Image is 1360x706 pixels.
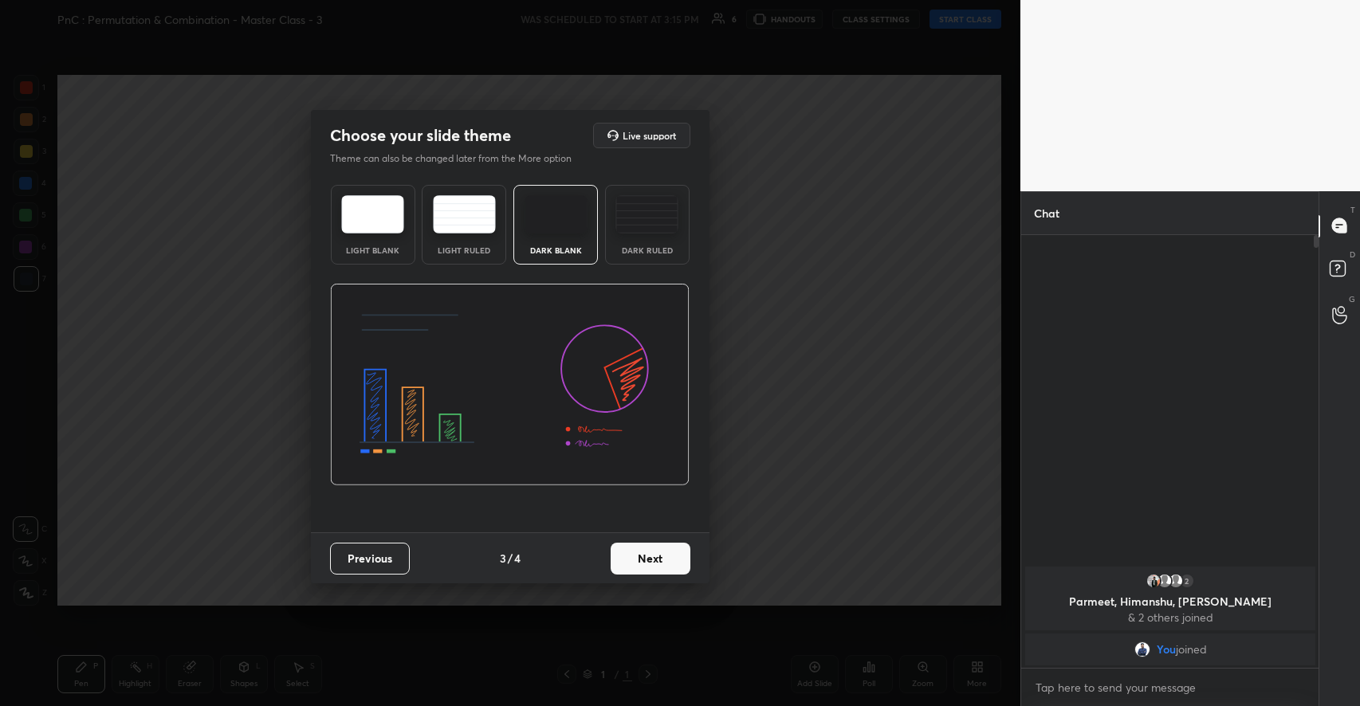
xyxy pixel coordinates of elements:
h4: 4 [514,550,521,567]
p: & 2 others joined [1035,611,1306,624]
span: You [1156,643,1175,656]
img: lightTheme.e5ed3b09.svg [341,195,404,233]
p: G [1349,293,1355,305]
h4: 3 [500,550,506,567]
div: Light Ruled [432,246,496,254]
button: Next [611,543,690,575]
p: Theme can also be changed later from the More option [330,151,588,166]
img: default.png [1168,573,1184,589]
div: Light Blank [341,246,405,254]
div: 2 [1179,573,1195,589]
img: darkRuledTheme.de295e13.svg [615,195,678,233]
img: lightRuledTheme.5fabf969.svg [433,195,496,233]
p: T [1350,204,1355,216]
span: joined [1175,643,1206,656]
p: D [1350,249,1355,261]
img: 05e749d9c8f4492ba3b7bd8dd861dda6.jpg [1146,573,1162,589]
button: Previous [330,543,410,575]
div: grid [1021,563,1319,669]
img: 3a6b3dcdb4d746208f5ef180f14109e5.png [1134,641,1150,657]
h5: Live support [623,131,676,140]
img: darkThemeBanner.d06ce4a2.svg [330,284,690,486]
p: Chat [1021,192,1072,234]
p: Parmeet, Himanshu, [PERSON_NAME] [1035,595,1306,608]
h4: / [508,550,513,567]
img: darkTheme.f0cc69e5.svg [525,195,588,233]
img: default.png [1157,573,1173,589]
h2: Choose your slide theme [330,125,511,146]
div: Dark Blank [524,246,588,254]
div: Dark Ruled [615,246,679,254]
